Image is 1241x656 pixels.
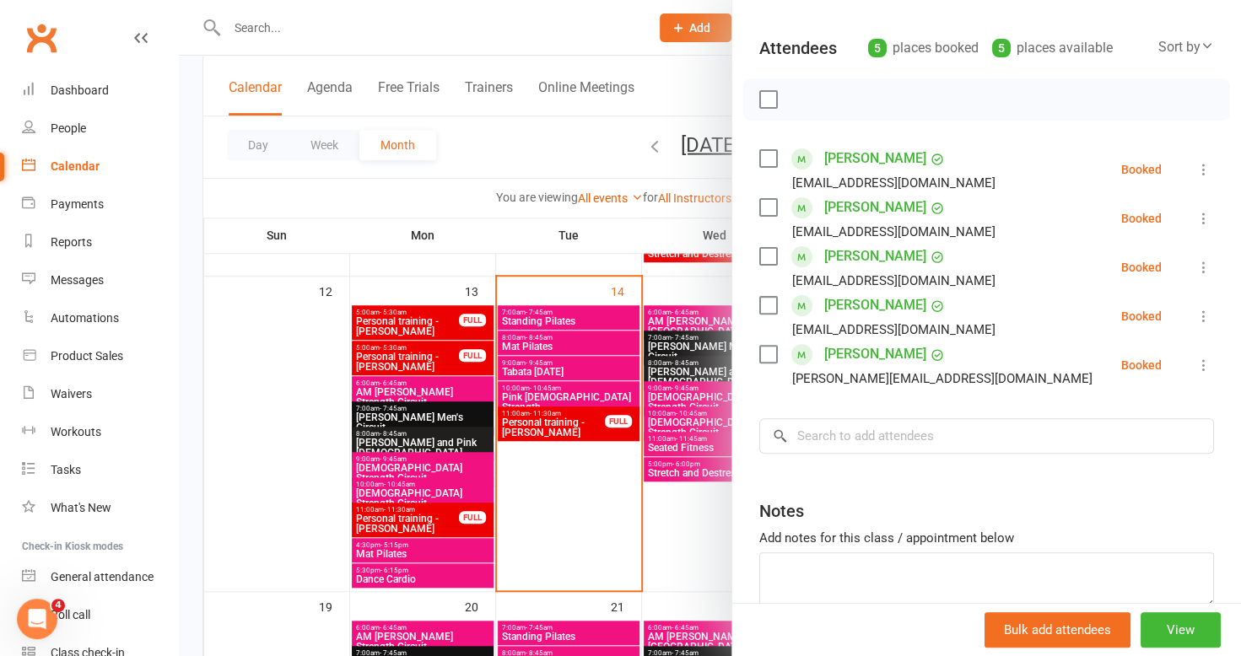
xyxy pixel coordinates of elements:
[22,261,178,299] a: Messages
[824,145,926,172] a: [PERSON_NAME]
[792,270,995,292] div: [EMAIL_ADDRESS][DOMAIN_NAME]
[51,608,90,621] div: Roll call
[824,243,926,270] a: [PERSON_NAME]
[992,36,1113,60] div: places available
[51,159,100,173] div: Calendar
[1141,612,1221,648] button: View
[22,186,178,223] a: Payments
[22,489,178,527] a: What's New
[22,72,178,110] a: Dashboard
[824,194,926,221] a: [PERSON_NAME]
[51,121,86,135] div: People
[759,36,837,60] div: Attendees
[51,235,92,249] div: Reports
[22,413,178,451] a: Workouts
[22,223,178,261] a: Reports
[22,596,178,634] a: Roll call
[1121,359,1162,371] div: Booked
[22,375,178,413] a: Waivers
[992,39,1011,57] div: 5
[1121,212,1162,224] div: Booked
[985,612,1130,648] button: Bulk add attendees
[22,451,178,489] a: Tasks
[759,418,1214,454] input: Search to add attendees
[51,599,65,612] span: 4
[51,425,101,438] div: Workouts
[824,341,926,368] a: [PERSON_NAME]
[759,528,1214,548] div: Add notes for this class / appointment below
[51,197,104,211] div: Payments
[792,319,995,341] div: [EMAIL_ADDRESS][DOMAIN_NAME]
[759,499,804,523] div: Notes
[1121,164,1162,175] div: Booked
[1158,36,1214,58] div: Sort by
[51,311,119,325] div: Automations
[20,17,62,59] a: Clubworx
[51,349,123,363] div: Product Sales
[51,570,154,583] div: General attendance
[22,558,178,596] a: General attendance kiosk mode
[868,36,979,60] div: places booked
[868,39,887,57] div: 5
[1121,261,1162,273] div: Booked
[51,463,81,476] div: Tasks
[824,292,926,319] a: [PERSON_NAME]
[17,599,57,639] iframe: Intercom live chat
[22,148,178,186] a: Calendar
[51,387,92,401] div: Waivers
[51,83,109,97] div: Dashboard
[22,110,178,148] a: People
[792,221,995,243] div: [EMAIL_ADDRESS][DOMAIN_NAME]
[1121,310,1162,322] div: Booked
[792,368,1093,390] div: [PERSON_NAME][EMAIL_ADDRESS][DOMAIN_NAME]
[22,299,178,337] a: Automations
[792,172,995,194] div: [EMAIL_ADDRESS][DOMAIN_NAME]
[51,501,111,514] div: What's New
[51,273,104,287] div: Messages
[22,337,178,375] a: Product Sales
